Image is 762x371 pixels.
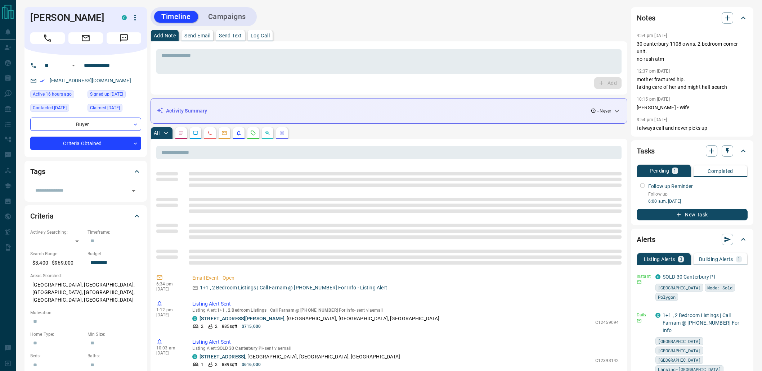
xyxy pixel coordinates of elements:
[178,130,184,136] svg: Notes
[637,234,655,245] h2: Alerts
[30,90,84,100] div: Mon Oct 13 2025
[40,78,45,83] svg: Email Verified
[221,130,227,136] svg: Emails
[655,274,660,279] div: condos.ca
[184,33,210,38] p: Send Email
[637,69,670,74] p: 12:37 pm [DATE]
[30,251,84,257] p: Search Range:
[637,104,748,111] p: [PERSON_NAME] - Wife
[192,338,619,346] p: Listing Alert Sent
[637,145,655,157] h2: Tasks
[680,257,682,262] p: 3
[637,97,670,102] p: 10:15 pm [DATE]
[637,312,651,318] p: Daily
[637,142,748,160] div: Tasks
[154,130,160,136] p: All
[658,338,701,345] span: [GEOGRAPHIC_DATA]
[88,229,141,235] p: Timeframe:
[129,186,139,196] button: Open
[88,353,141,359] p: Baths:
[648,191,748,197] p: Follow up
[30,353,84,359] p: Beds:
[637,40,748,63] p: 30 canterbury 1108 owns. 2 bedroom corner unit. no rush atm
[242,323,261,330] p: $715,000
[708,169,733,174] p: Completed
[156,281,181,287] p: 6:34 pm
[30,32,65,44] span: Call
[655,313,660,318] div: condos.ca
[250,130,256,136] svg: Requests
[50,78,131,83] a: [EMAIL_ADDRESS][DOMAIN_NAME]
[637,318,642,323] svg: Email
[30,257,84,269] p: $3,400 - $969,000
[30,210,54,222] h2: Criteria
[200,284,387,292] p: 1+1 , 2 Bedroom Listings | Call Farnam @ [PHONE_NUMBER] For Info - Listing Alert
[157,104,621,118] div: Activity Summary- Never
[156,312,181,317] p: [DATE]
[738,257,740,262] p: 1
[107,32,141,44] span: Message
[30,163,141,180] div: Tags
[156,287,181,292] p: [DATE]
[161,52,617,71] textarea: To enrich screen reader interactions, please activate Accessibility in Grammarly extension settings
[200,315,439,322] p: , [GEOGRAPHIC_DATA], [GEOGRAPHIC_DATA], [GEOGRAPHIC_DATA]
[88,104,141,114] div: Mon Jul 19 2021
[219,33,242,38] p: Send Text
[69,61,78,70] button: Open
[637,124,748,132] p: i always call and never picks up
[222,323,237,330] p: 885 sqft
[30,331,84,338] p: Home Type:
[201,323,203,330] p: 2
[207,130,213,136] svg: Calls
[637,12,655,24] h2: Notes
[192,274,619,282] p: Email Event - Open
[215,323,218,330] p: 2
[88,90,141,100] div: Mon Jul 11 2016
[242,361,261,368] p: $616,000
[648,198,748,205] p: 6:00 a.m. [DATE]
[637,76,748,91] p: mother fractured hip. taking care of her and might halt search
[30,207,141,225] div: Criteria
[200,316,284,321] a: [STREET_ADDRESS][PERSON_NAME]
[30,118,141,131] div: Buyer
[30,12,111,23] h1: [PERSON_NAME]
[637,273,651,280] p: Instant
[222,361,237,368] p: 889 sqft
[68,32,103,44] span: Email
[637,33,667,38] p: 4:54 pm [DATE]
[122,15,127,20] div: condos.ca
[279,130,285,136] svg: Agent Actions
[658,347,701,354] span: [GEOGRAPHIC_DATA]
[637,231,748,248] div: Alerts
[644,257,675,262] p: Listing Alerts
[90,91,123,98] span: Signed up [DATE]
[215,361,218,368] p: 2
[637,280,642,285] svg: Email
[156,351,181,356] p: [DATE]
[595,357,619,364] p: C12393142
[156,307,181,312] p: 1:12 pm
[33,104,67,111] span: Contacted [DATE]
[595,319,619,326] p: C12459094
[658,356,701,363] span: [GEOGRAPHIC_DATA]
[30,310,141,316] p: Motivation:
[251,33,270,38] p: Log Call
[30,104,84,114] div: Tue Apr 23 2024
[265,130,270,136] svg: Opportunities
[192,308,619,313] p: Listing Alert : - sent via email
[192,346,619,351] p: Listing Alert : - sent via email
[88,251,141,257] p: Budget:
[650,168,669,173] p: Pending
[193,130,198,136] svg: Lead Browsing Activity
[673,168,676,173] p: 1
[30,229,84,235] p: Actively Searching:
[699,257,733,262] p: Building Alerts
[217,308,354,313] span: 1+1 , 2 Bedroom Listings | Call Farnam @ [PHONE_NUMBER] For Info
[154,11,198,23] button: Timeline
[88,331,141,338] p: Min Size:
[30,166,45,177] h2: Tags
[200,354,245,359] a: [STREET_ADDRESS]
[192,354,197,359] div: condos.ca
[663,274,715,280] a: SOLD 30 Canterbury Pl
[648,183,693,190] p: Follow up Reminder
